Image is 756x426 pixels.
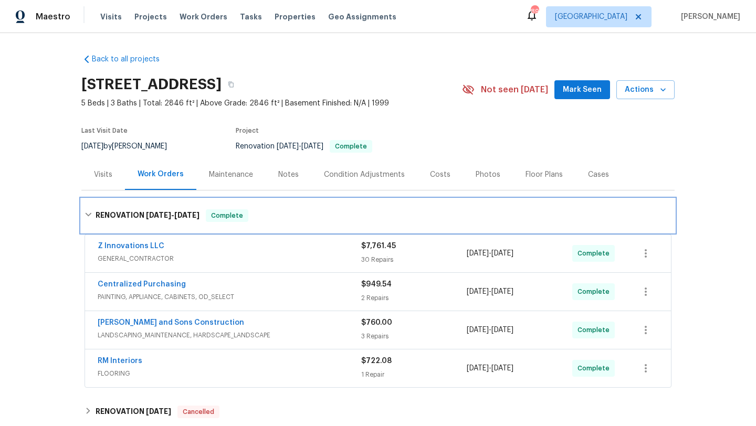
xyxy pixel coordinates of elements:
[236,143,372,150] span: Renovation
[301,143,323,150] span: [DATE]
[36,12,70,22] span: Maestro
[178,407,218,417] span: Cancelled
[134,12,167,22] span: Projects
[180,12,227,22] span: Work Orders
[81,54,182,65] a: Back to all projects
[554,80,610,100] button: Mark Seen
[491,288,513,295] span: [DATE]
[98,292,361,302] span: PAINTING, APPLIANCE, CABINETS, OD_SELECT
[174,211,199,219] span: [DATE]
[476,169,500,180] div: Photos
[467,286,513,297] span: -
[616,80,675,100] button: Actions
[98,357,142,365] a: RM Interiors
[275,12,316,22] span: Properties
[361,281,392,288] span: $949.54
[577,286,614,297] span: Complete
[98,330,361,340] span: LANDSCAPING_MAINTENANCE, HARDSCAPE_LANDSCAPE
[278,169,299,180] div: Notes
[677,12,740,22] span: [PERSON_NAME]
[81,79,222,90] h2: [STREET_ADDRESS]
[222,75,240,94] button: Copy Address
[361,242,396,250] span: $7,761.45
[96,209,199,222] h6: RENOVATION
[277,143,299,150] span: [DATE]
[625,83,666,97] span: Actions
[491,326,513,334] span: [DATE]
[100,12,122,22] span: Visits
[94,169,112,180] div: Visits
[467,325,513,335] span: -
[467,248,513,259] span: -
[577,325,614,335] span: Complete
[240,13,262,20] span: Tasks
[81,127,128,134] span: Last Visit Date
[361,357,392,365] span: $722.08
[96,406,171,418] h6: RENOVATION
[467,288,489,295] span: [DATE]
[209,169,253,180] div: Maintenance
[81,143,103,150] span: [DATE]
[146,408,171,415] span: [DATE]
[98,319,244,326] a: [PERSON_NAME] and Sons Construction
[361,293,467,303] div: 2 Repairs
[361,331,467,342] div: 3 Repairs
[138,169,184,179] div: Work Orders
[588,169,609,180] div: Cases
[467,250,489,257] span: [DATE]
[207,210,247,221] span: Complete
[577,248,614,259] span: Complete
[81,199,675,232] div: RENOVATION [DATE]-[DATE]Complete
[563,83,602,97] span: Mark Seen
[146,211,171,219] span: [DATE]
[236,127,259,134] span: Project
[481,84,548,95] span: Not seen [DATE]
[361,319,392,326] span: $760.00
[467,363,513,374] span: -
[491,250,513,257] span: [DATE]
[491,365,513,372] span: [DATE]
[146,211,199,219] span: -
[98,242,164,250] a: Z Innovations LLC
[467,365,489,372] span: [DATE]
[81,399,675,424] div: RENOVATION [DATE]Cancelled
[98,253,361,264] span: GENERAL_CONTRACTOR
[526,169,563,180] div: Floor Plans
[331,143,371,150] span: Complete
[98,281,186,288] a: Centralized Purchasing
[361,369,467,380] div: 1 Repair
[531,6,538,17] div: 89
[361,254,467,265] div: 30 Repairs
[81,98,462,109] span: 5 Beds | 3 Baths | Total: 2846 ft² | Above Grade: 2846 ft² | Basement Finished: N/A | 1999
[81,140,180,153] div: by [PERSON_NAME]
[555,12,627,22] span: [GEOGRAPHIC_DATA]
[98,368,361,379] span: FLOORING
[277,143,323,150] span: -
[328,12,396,22] span: Geo Assignments
[577,363,614,374] span: Complete
[430,169,450,180] div: Costs
[324,169,405,180] div: Condition Adjustments
[467,326,489,334] span: [DATE]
